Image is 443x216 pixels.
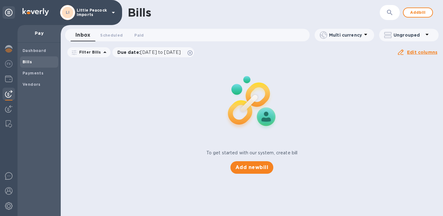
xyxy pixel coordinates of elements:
[403,8,433,18] button: Addbill
[5,60,13,68] img: Foreign exchange
[117,49,184,55] p: Due date :
[140,50,181,55] span: [DATE] to [DATE]
[134,32,144,39] span: Paid
[5,75,13,83] img: Wallets
[23,59,32,64] b: Bills
[112,47,194,57] div: Due date:[DATE] to [DATE]
[206,150,298,156] p: To get started with our system, create bill
[329,32,362,38] p: Multi currency
[3,6,15,19] div: Unpin categories
[75,31,90,39] span: Inbox
[100,32,123,39] span: Scheduled
[66,10,70,15] b: LI
[409,9,427,16] span: Add bill
[128,6,151,19] h1: Bills
[77,8,108,17] p: Little Peacock Imports
[235,164,268,171] span: Add new bill
[23,71,44,75] b: Payments
[23,48,46,53] b: Dashboard
[23,30,56,36] p: Pay
[230,161,273,174] button: Add newbill
[23,8,49,16] img: Logo
[23,82,41,87] b: Vendors
[77,49,101,55] p: Filter Bills
[394,32,423,38] p: Ungrouped
[407,50,437,55] u: Edit columns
